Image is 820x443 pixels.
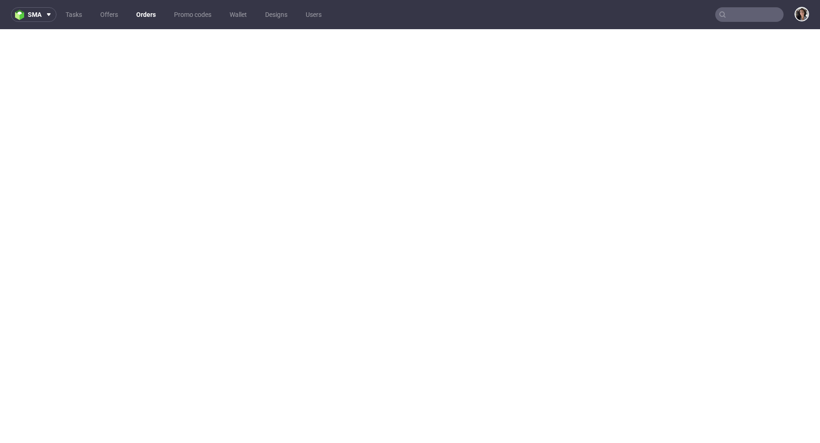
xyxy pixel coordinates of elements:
[224,7,252,22] a: Wallet
[300,7,327,22] a: Users
[260,7,293,22] a: Designs
[11,7,56,22] button: sma
[795,8,808,21] img: Moreno Martinez Cristina
[60,7,87,22] a: Tasks
[15,10,28,20] img: logo
[95,7,123,22] a: Offers
[28,11,41,18] span: sma
[169,7,217,22] a: Promo codes
[131,7,161,22] a: Orders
